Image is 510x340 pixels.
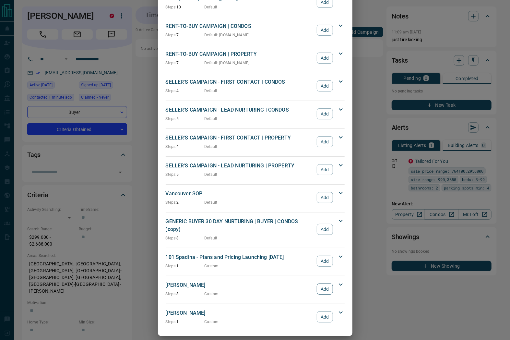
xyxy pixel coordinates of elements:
[166,89,177,93] span: Steps:
[205,172,218,177] p: Default
[166,280,345,298] div: [PERSON_NAME]Steps:8CustomAdd
[166,172,205,177] p: 5
[205,319,219,325] p: Custom
[166,133,345,151] div: SELLER'S CAMPAIGN - FIRST CONTACT | PROPERTYSteps:4DefaultAdd
[317,80,333,91] button: Add
[166,200,205,205] p: 2
[166,188,345,207] div: Vancouver SOPSteps:2DefaultAdd
[166,292,177,296] span: Steps:
[166,253,314,261] p: 101 Spadina - Plans and Pricing Launching [DATE]
[166,236,177,240] span: Steps:
[166,88,205,94] p: 4
[166,161,345,179] div: SELLER'S CAMPAIGN - LEAD NURTURING | PROPERTYSteps:5DefaultAdd
[317,192,333,203] button: Add
[166,264,177,268] span: Steps:
[205,200,218,205] p: Default
[166,144,205,150] p: 4
[166,78,314,86] p: SELLER'S CAMPAIGN - FIRST CONTACT | CONDOS
[166,4,205,10] p: 10
[166,309,314,317] p: [PERSON_NAME]
[166,32,205,38] p: 7
[166,252,345,270] div: 101 Spadina - Plans and Pricing Launching [DATE]Steps:1CustomAdd
[166,172,177,177] span: Steps:
[166,50,314,58] p: RENT-TO-BUY CAMPAIGN | PROPERTY
[166,218,314,233] p: GENERIC BUYER 30 DAY NURTURING | BUYER | CONDOS (copy)
[166,21,345,39] div: RENT-TO-BUY CAMPAIGN | CONDOSSteps:7Default: [DOMAIN_NAME]Add
[205,60,250,66] p: Default : [DOMAIN_NAME]
[205,235,218,241] p: Default
[166,200,177,205] span: Steps:
[166,33,177,37] span: Steps:
[317,136,333,147] button: Add
[205,263,219,269] p: Custom
[166,319,205,325] p: 1
[205,144,218,150] p: Default
[166,291,205,297] p: 8
[205,32,250,38] p: Default : [DOMAIN_NAME]
[166,116,177,121] span: Steps:
[317,53,333,64] button: Add
[205,291,219,297] p: Custom
[166,320,177,324] span: Steps:
[166,263,205,269] p: 1
[166,5,177,9] span: Steps:
[166,134,314,142] p: SELLER'S CAMPAIGN - FIRST CONTACT | PROPERTY
[317,256,333,267] button: Add
[205,4,218,10] p: Default
[166,144,177,149] span: Steps:
[166,162,314,170] p: SELLER'S CAMPAIGN - LEAD NURTURING | PROPERTY
[317,25,333,36] button: Add
[166,308,345,326] div: [PERSON_NAME]Steps:1CustomAdd
[166,77,345,95] div: SELLER'S CAMPAIGN - FIRST CONTACT | CONDOSSteps:4DefaultAdd
[166,235,205,241] p: 8
[166,49,345,67] div: RENT-TO-BUY CAMPAIGN | PROPERTYSteps:7Default: [DOMAIN_NAME]Add
[317,164,333,175] button: Add
[166,216,345,242] div: GENERIC BUYER 30 DAY NURTURING | BUYER | CONDOS (copy)Steps:8DefaultAdd
[166,281,314,289] p: [PERSON_NAME]
[317,284,333,295] button: Add
[317,224,333,235] button: Add
[166,61,177,65] span: Steps:
[166,60,205,66] p: 7
[166,190,314,198] p: Vancouver SOP
[317,108,333,119] button: Add
[205,116,218,122] p: Default
[166,105,345,123] div: SELLER'S CAMPAIGN - LEAD NURTURING | CONDOSSteps:5DefaultAdd
[166,116,205,122] p: 5
[166,106,314,114] p: SELLER'S CAMPAIGN - LEAD NURTURING | CONDOS
[166,22,314,30] p: RENT-TO-BUY CAMPAIGN | CONDOS
[205,88,218,94] p: Default
[317,311,333,322] button: Add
